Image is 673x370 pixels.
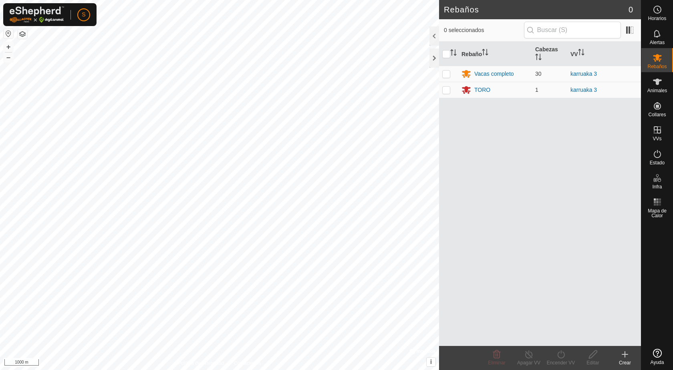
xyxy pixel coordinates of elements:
[535,71,542,77] span: 30
[234,360,261,367] a: Contáctenos
[535,55,542,61] p-sorticon: Activar para ordenar
[570,51,578,57] font: VV
[547,360,575,366] font: Encender VV
[10,6,64,23] img: Logo Gallagher
[234,360,261,366] font: Contáctenos
[488,360,505,366] font: Eliminar
[647,88,667,93] font: Animales
[427,358,435,366] button: i
[570,71,597,77] a: karruaka 3
[648,112,666,117] font: Collares
[629,5,633,14] font: 0
[586,360,599,366] font: Editar
[524,22,621,38] input: Buscar (S)
[578,50,584,57] p-sorticon: Activar para ordenar
[82,10,85,19] span: S
[430,358,432,365] font: i
[444,27,484,33] font: 0 seleccionados
[647,64,667,69] font: Rebaños
[474,70,514,78] div: Vacas completo
[6,53,10,61] font: –
[4,29,13,38] button: Restablecer Mapa
[450,51,457,57] p-sorticon: Activar para ordenar
[444,5,479,14] font: Rebaños
[18,29,27,39] button: Capas del Mapa
[653,136,661,142] font: VVs
[648,16,666,21] span: Horarios
[482,50,488,57] p-sorticon: Activar para ordenar
[474,86,490,94] div: TORO
[650,40,665,45] font: Alertas
[535,46,558,53] font: Cabezas
[650,160,665,166] font: Estado
[641,346,673,368] a: Ayuda
[651,360,664,365] font: Ayuda
[4,53,13,62] button: –
[178,360,224,366] font: Política de Privacidad
[461,51,482,57] font: Rebaño
[535,87,538,93] span: 1
[643,208,671,218] span: Mapa de Calor
[4,42,13,52] button: +
[6,42,11,51] font: +
[178,360,224,367] a: Política de Privacidad
[619,360,631,366] font: Crear
[570,87,597,93] a: karruaka 3
[652,184,662,190] font: Infra
[517,360,540,366] font: Apagar VV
